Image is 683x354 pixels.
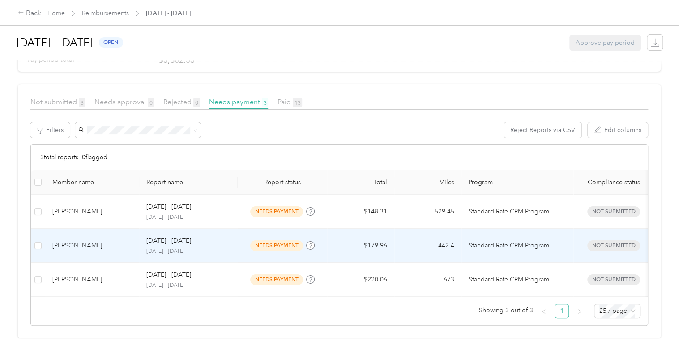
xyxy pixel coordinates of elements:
li: Next Page [572,304,587,318]
div: Page Size [594,304,640,318]
span: 0 [193,98,200,107]
span: needs payment [250,274,303,285]
span: Not submitted [587,240,640,251]
button: left [537,304,551,318]
span: Needs approval [94,98,154,106]
span: Report status [245,179,320,186]
span: 0 [148,98,154,107]
span: 3 [262,98,268,107]
div: [PERSON_NAME] [52,241,132,251]
th: Program [461,170,573,195]
td: Standard Rate CPM Program [461,229,573,263]
span: needs payment [250,206,303,217]
span: right [577,309,582,314]
span: Not submitted [587,274,640,285]
td: $148.31 [327,195,394,229]
div: 3 total reports, 0 flagged [31,145,648,170]
p: Standard Rate CPM Program [469,275,566,285]
span: 13 [293,98,302,107]
div: [PERSON_NAME] [52,207,132,217]
li: 1 [555,304,569,318]
p: [DATE] - [DATE] [146,281,231,290]
p: [DATE] - [DATE] [146,247,231,256]
iframe: Everlance-gr Chat Button Frame [633,304,683,354]
span: Not submitted [30,98,85,106]
td: 673 [394,263,461,297]
span: Showing 3 out of 3 [479,304,533,317]
span: Rejected [163,98,200,106]
p: Standard Rate CPM Program [469,241,566,251]
button: Edit columns [588,122,648,138]
div: [PERSON_NAME] [52,275,132,285]
p: [DATE] - [DATE] [146,236,191,246]
div: Total [334,179,387,186]
div: Back [18,8,41,19]
span: 3 [79,98,85,107]
span: Paid [277,98,302,106]
div: Miles [401,179,454,186]
span: needs payment [250,240,303,251]
span: [DATE] - [DATE] [146,9,191,18]
span: Not submitted [587,206,640,217]
td: Standard Rate CPM Program [461,195,573,229]
button: Filters [30,122,70,138]
button: right [572,304,587,318]
p: [DATE] - [DATE] [146,270,191,280]
a: Reimbursements [82,9,129,17]
span: Needs payment [209,98,268,106]
p: [DATE] - [DATE] [146,202,191,212]
span: Compliance status [581,179,647,186]
button: Reject Reports via CSV [504,122,581,138]
th: Member name [45,170,139,195]
li: Previous Page [537,304,551,318]
span: 25 / page [599,304,635,318]
a: 1 [555,304,568,318]
td: Standard Rate CPM Program [461,263,573,297]
p: [DATE] - [DATE] [146,213,231,222]
td: 442.4 [394,229,461,263]
td: $179.96 [327,229,394,263]
span: left [541,309,546,314]
th: Report name [139,170,238,195]
p: Standard Rate CPM Program [469,207,566,217]
span: open [99,37,123,47]
td: 529.45 [394,195,461,229]
div: Member name [52,179,132,186]
h1: [DATE] - [DATE] [17,32,93,53]
td: $220.06 [327,263,394,297]
a: Home [47,9,65,17]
